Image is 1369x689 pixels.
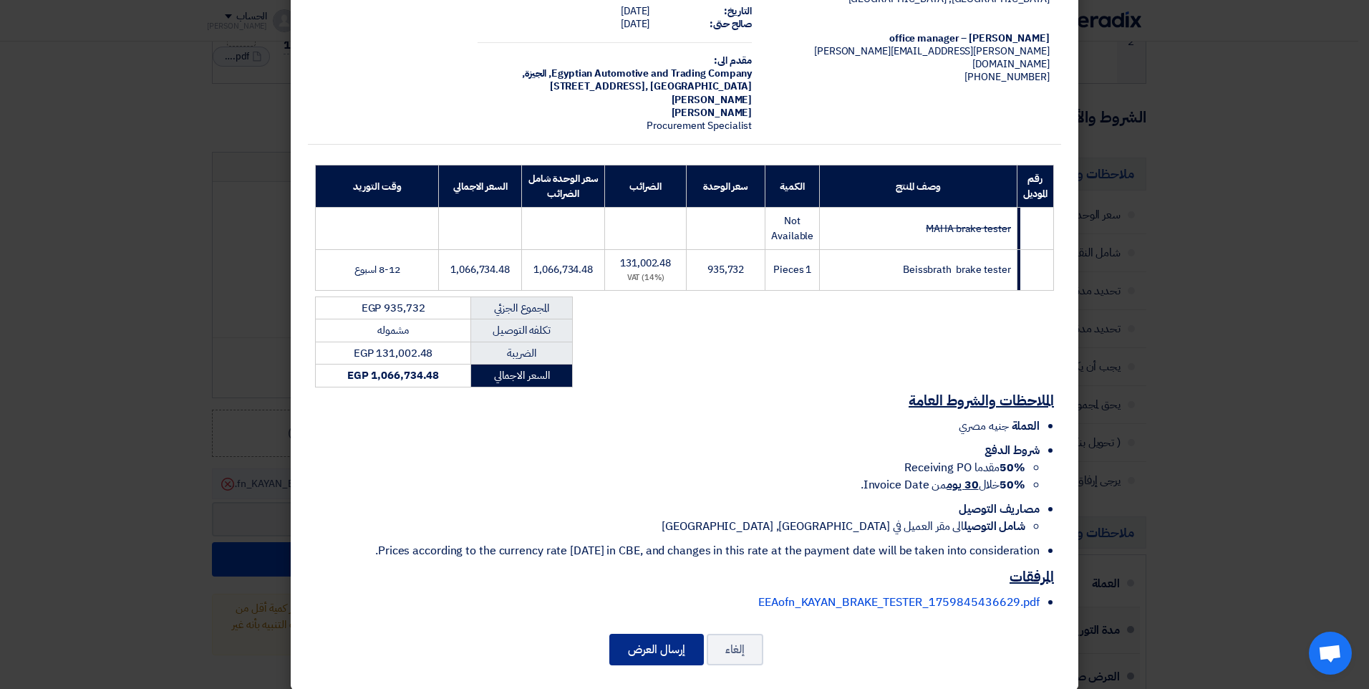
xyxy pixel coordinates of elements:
[548,66,752,81] span: Egyptian Automotive and Trading Company,
[947,476,978,493] u: 30 يوم
[985,442,1040,459] span: شروط الدفع
[959,501,1040,518] span: مصاريف التوصيل
[450,262,510,277] span: 1,066,734.48
[814,44,1050,72] span: [PERSON_NAME][EMAIL_ADDRESS][PERSON_NAME][DOMAIN_NAME]
[609,634,704,665] button: إرسال العرض
[909,390,1054,411] u: الملاحظات والشروط العامة
[1012,418,1040,435] span: العملة
[315,542,1040,559] li: Prices according to the currency rate [DATE] in CBE, and changes in this rate at the payment date...
[903,262,1011,277] span: Beissbrath brake tester
[347,367,439,383] strong: EGP 1,066,734.48
[820,165,1017,208] th: وصف المنتج
[354,262,400,277] span: 8-12 اسبوع
[315,518,1025,535] li: الى مقر العميل في [GEOGRAPHIC_DATA], [GEOGRAPHIC_DATA]
[316,165,439,208] th: وقت التوريد
[672,105,753,120] span: [PERSON_NAME]
[522,165,605,208] th: سعر الوحدة شامل الضرائب
[926,221,1010,236] strike: MAHA brake tester
[377,322,409,338] span: مشموله
[605,165,687,208] th: الضرائب
[1010,566,1054,587] u: المرفقات
[621,4,649,19] span: [DATE]
[621,16,649,32] span: [DATE]
[611,272,680,284] div: (14%) VAT
[1000,459,1025,476] strong: 50%
[439,165,522,208] th: السعر الاجمالي
[758,594,1040,611] a: EEAofn_KAYAN_BRAKE_TESTER_1759845436629.pdf
[959,418,1008,435] span: جنيه مصري
[533,262,593,277] span: 1,066,734.48
[471,297,573,319] td: المجموع الجزئي
[861,476,1025,493] span: خلال من Invoice Date.
[710,16,752,32] strong: صالح حتى:
[1017,165,1053,208] th: رقم الموديل
[964,518,1025,535] strong: شامل التوصيل
[775,32,1050,45] div: [PERSON_NAME] – office manager
[707,262,744,277] span: 935,732
[647,118,752,133] span: Procurement Specialist
[471,342,573,365] td: الضريبة
[316,297,471,319] td: EGP 935,732
[964,69,1050,85] span: [PHONE_NUMBER]
[522,66,752,107] span: الجيزة, [GEOGRAPHIC_DATA] ,[STREET_ADDRESS][PERSON_NAME]
[687,165,765,208] th: سعر الوحدة
[1000,476,1025,493] strong: 50%
[471,319,573,342] td: تكلفه التوصيل
[724,4,752,19] strong: التاريخ:
[471,365,573,387] td: السعر الاجمالي
[354,345,433,361] span: EGP 131,002.48
[1309,632,1352,675] div: Open chat
[714,53,752,68] strong: مقدم الى:
[707,634,763,665] button: إلغاء
[904,459,1025,476] span: مقدما Receiving PO
[771,213,813,244] span: Not Available
[765,165,820,208] th: الكمية
[773,262,811,277] span: 1 Pieces
[620,256,671,271] span: 131,002.48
